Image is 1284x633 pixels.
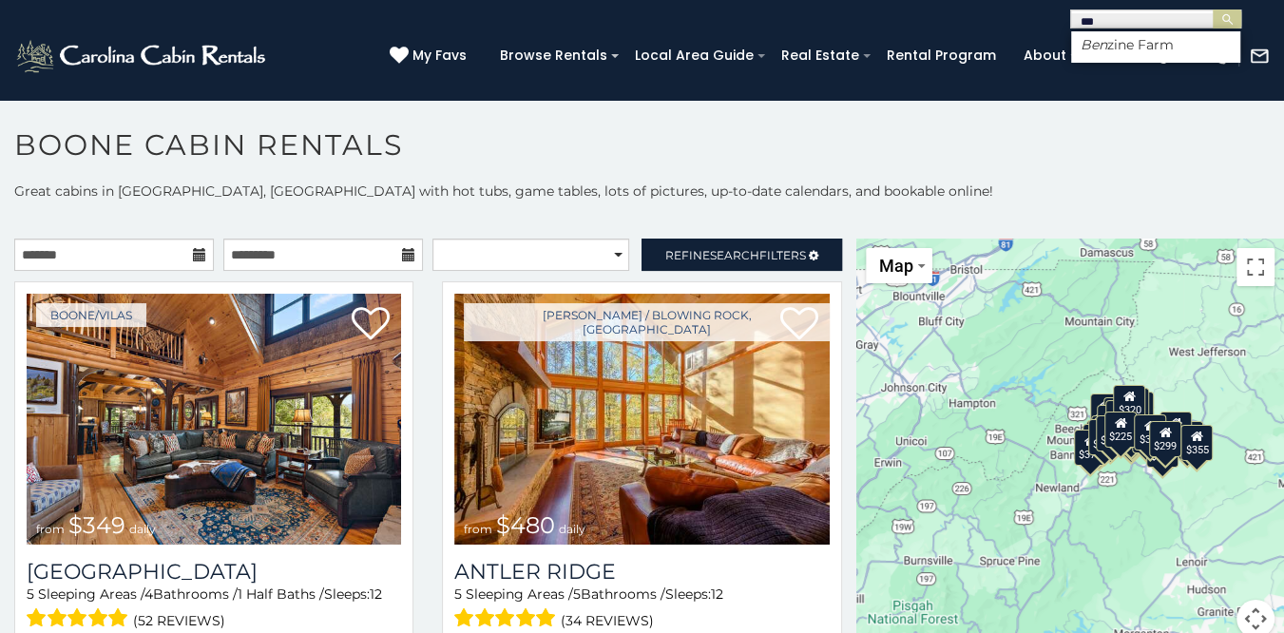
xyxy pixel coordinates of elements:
img: mail-regular-white.png [1249,46,1270,67]
div: $225 [1104,412,1137,448]
a: [GEOGRAPHIC_DATA] [27,559,401,585]
a: Real Estate [772,41,869,70]
span: (34 reviews) [561,608,654,633]
span: $480 [496,511,555,539]
div: $395 [1095,415,1127,451]
span: 12 [370,585,382,603]
div: $930 [1159,412,1192,448]
span: from [36,522,65,536]
span: 4 [144,585,153,603]
span: 1 Half Baths / [238,585,324,603]
a: Antler Ridge from $480 daily [454,294,829,545]
a: Boone/Vilas [36,303,146,327]
span: Map [879,256,913,276]
span: (52 reviews) [133,608,225,633]
span: 5 [27,585,34,603]
button: Change map style [866,248,932,283]
div: $299 [1149,421,1181,457]
a: Local Area Guide [625,41,763,70]
li: zine Farm [1071,36,1240,53]
div: $320 [1113,385,1145,421]
div: Sleeping Areas / Bathrooms / Sleeps: [454,585,829,633]
div: $375 [1074,430,1106,466]
span: daily [129,522,156,536]
div: $250 [1121,392,1154,428]
a: Add to favorites [352,305,390,345]
img: White-1-2.png [14,37,271,75]
div: Sleeping Areas / Bathrooms / Sleeps: [27,585,401,633]
span: Search [710,248,759,262]
div: $325 [1088,419,1121,455]
div: $635 [1090,393,1122,430]
a: Antler Ridge [454,559,829,585]
div: $210 [1105,400,1138,436]
span: $349 [68,511,125,539]
a: My Favs [390,46,471,67]
span: from [464,522,492,536]
span: My Favs [412,46,467,66]
a: About [1014,41,1076,70]
a: RefineSearchFilters [642,239,841,271]
a: Diamond Creek Lodge from $349 daily [27,294,401,545]
span: Refine Filters [665,248,806,262]
span: 5 [573,585,581,603]
span: 12 [711,585,723,603]
a: Rental Program [877,41,1006,70]
div: $380 [1134,414,1166,451]
img: Diamond Creek Lodge [27,294,401,545]
img: Antler Ridge [454,294,829,545]
span: 5 [454,585,462,603]
em: Ben [1081,36,1107,53]
h3: Diamond Creek Lodge [27,559,401,585]
div: $355 [1180,425,1213,461]
button: Toggle fullscreen view [1236,248,1274,286]
span: daily [559,522,585,536]
a: [PERSON_NAME] / Blowing Rock, [GEOGRAPHIC_DATA] [464,303,829,341]
a: Browse Rentals [490,41,617,70]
